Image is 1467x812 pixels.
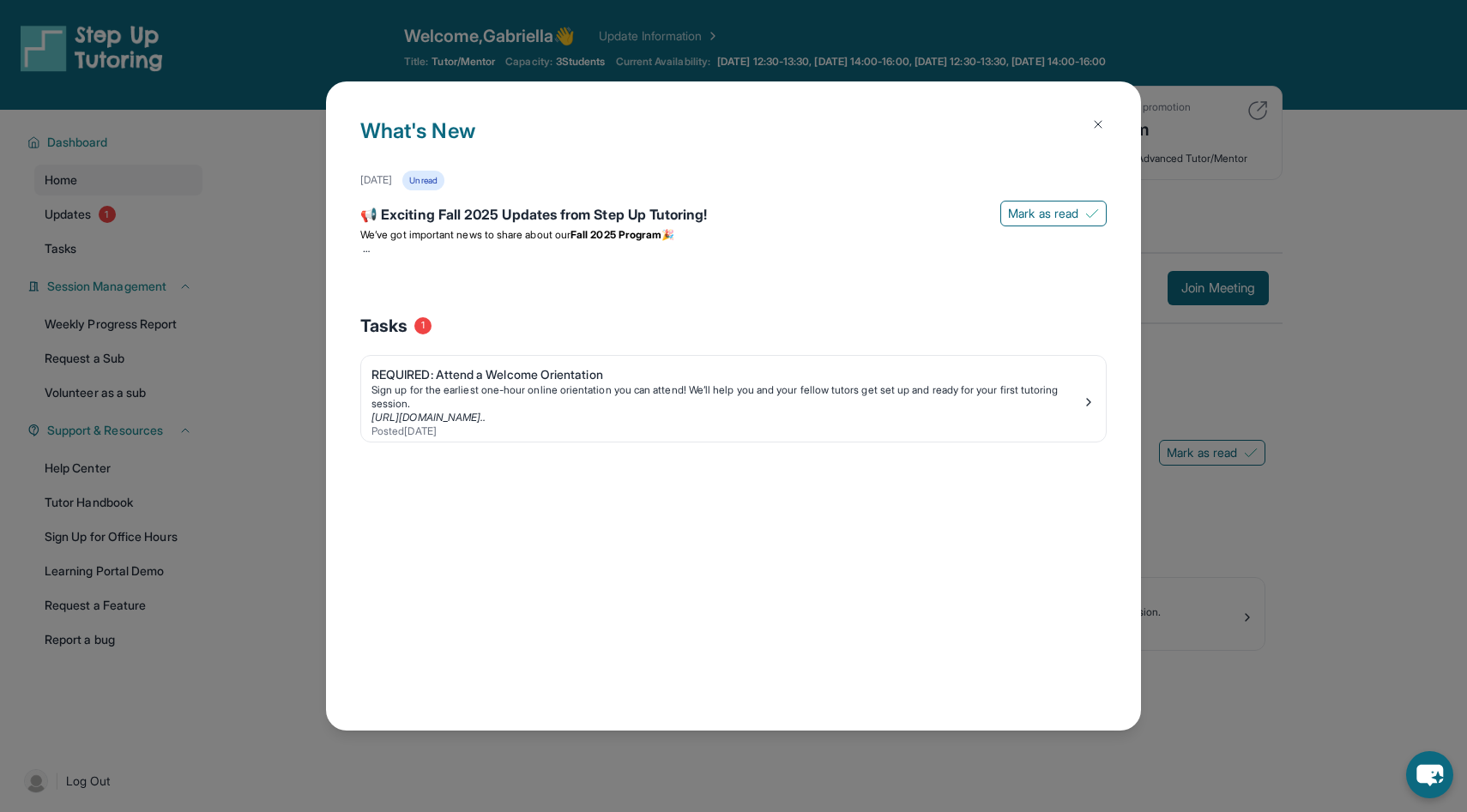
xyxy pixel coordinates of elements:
[402,171,444,190] div: Unread
[1008,205,1078,222] span: Mark as read
[371,366,1082,383] div: REQUIRED: Attend a Welcome Orientation
[360,228,570,241] span: We’ve got important news to share about our
[361,356,1106,442] a: REQUIRED: Attend a Welcome OrientationSign up for the earliest one-hour online orientation you ca...
[1406,751,1453,798] button: chat-button
[1091,117,1105,131] img: Close Icon
[360,116,1107,171] h1: What's New
[371,411,486,424] a: [URL][DOMAIN_NAME]..
[1085,207,1099,220] img: Mark as read
[1000,201,1107,226] button: Mark as read
[371,424,1082,438] div: Posted [DATE]
[360,204,1107,228] div: 📢 Exciting Fall 2025 Updates from Step Up Tutoring!
[360,173,392,187] div: [DATE]
[360,314,407,338] span: Tasks
[414,317,432,334] span: 1
[371,383,1082,411] div: Sign up for the earliest one-hour online orientation you can attend! We’ll help you and your fell...
[570,228,661,241] strong: Fall 2025 Program
[661,228,674,241] span: 🎉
